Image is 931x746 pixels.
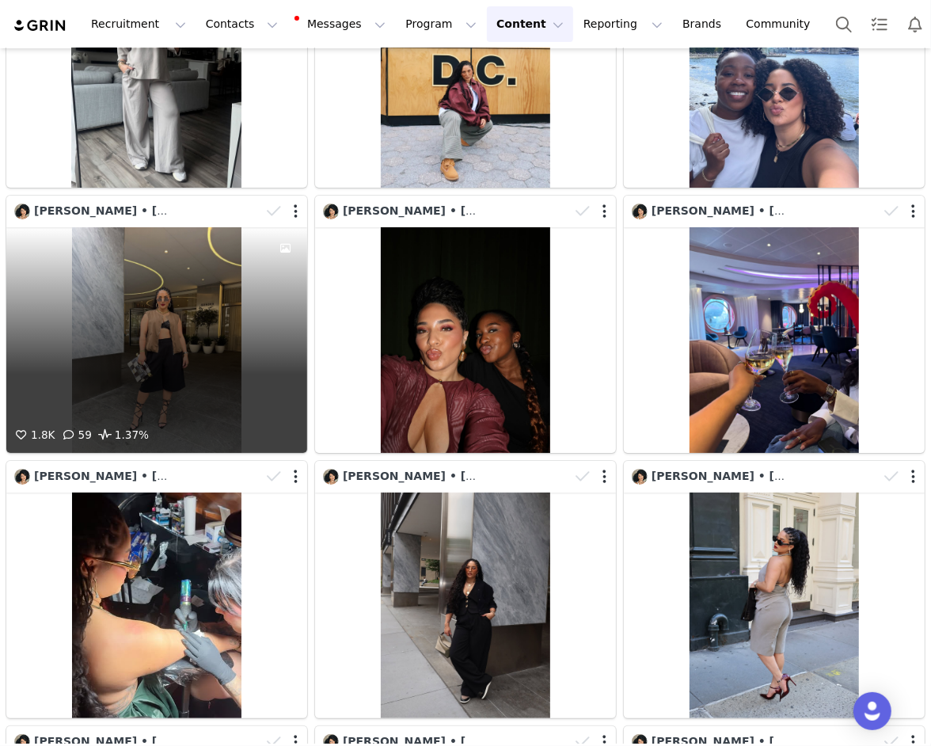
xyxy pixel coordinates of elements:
button: Search [826,6,861,42]
button: Messages [288,6,395,42]
img: d64f0842-68c7-4fac-b4dd-e632182f3df6.jpg [323,469,339,485]
div: Open Intercom Messenger [853,692,891,730]
button: Content [487,6,573,42]
img: d64f0842-68c7-4fac-b4dd-e632182f3df6.jpg [323,204,339,219]
img: grin logo [13,18,68,33]
span: [PERSON_NAME] • [PERSON_NAME] [34,204,255,217]
span: [PERSON_NAME] • [PERSON_NAME] [34,470,255,482]
button: Contacts [196,6,287,42]
a: Tasks [862,6,897,42]
button: Program [396,6,486,42]
a: Community [737,6,827,42]
img: d64f0842-68c7-4fac-b4dd-e632182f3df6.jpg [632,204,648,219]
span: 1.8K [12,428,55,441]
button: Recruitment [82,6,196,42]
span: [PERSON_NAME] • [PERSON_NAME] [343,470,564,482]
span: 59 [59,428,92,441]
a: Brands [673,6,735,42]
span: [PERSON_NAME] • [PERSON_NAME] [652,470,872,482]
span: 1.37% [96,426,149,445]
img: d64f0842-68c7-4fac-b4dd-e632182f3df6.jpg [14,204,30,219]
span: [PERSON_NAME] • [PERSON_NAME] [652,204,872,217]
img: d64f0842-68c7-4fac-b4dd-e632182f3df6.jpg [632,469,648,485]
span: [PERSON_NAME] • [PERSON_NAME] [343,204,564,217]
button: Reporting [574,6,672,42]
img: d64f0842-68c7-4fac-b4dd-e632182f3df6.jpg [14,469,30,485]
